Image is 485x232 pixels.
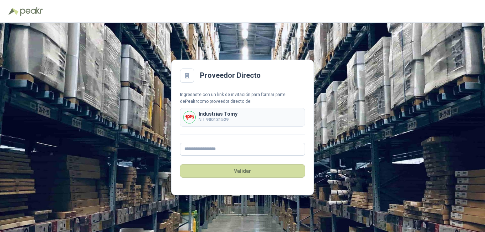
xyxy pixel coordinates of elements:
div: Ingresaste con un link de invitación para formar parte de como proveedor directo de: [180,91,305,105]
img: Company Logo [184,111,195,123]
p: Industrias Tomy [199,111,237,116]
h2: Proveedor Directo [200,70,261,81]
b: Peakr [185,99,197,104]
p: NIT [199,116,237,123]
button: Validar [180,164,305,178]
img: Logo [9,8,19,15]
b: 900131529 [206,117,229,122]
img: Peakr [20,7,43,16]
